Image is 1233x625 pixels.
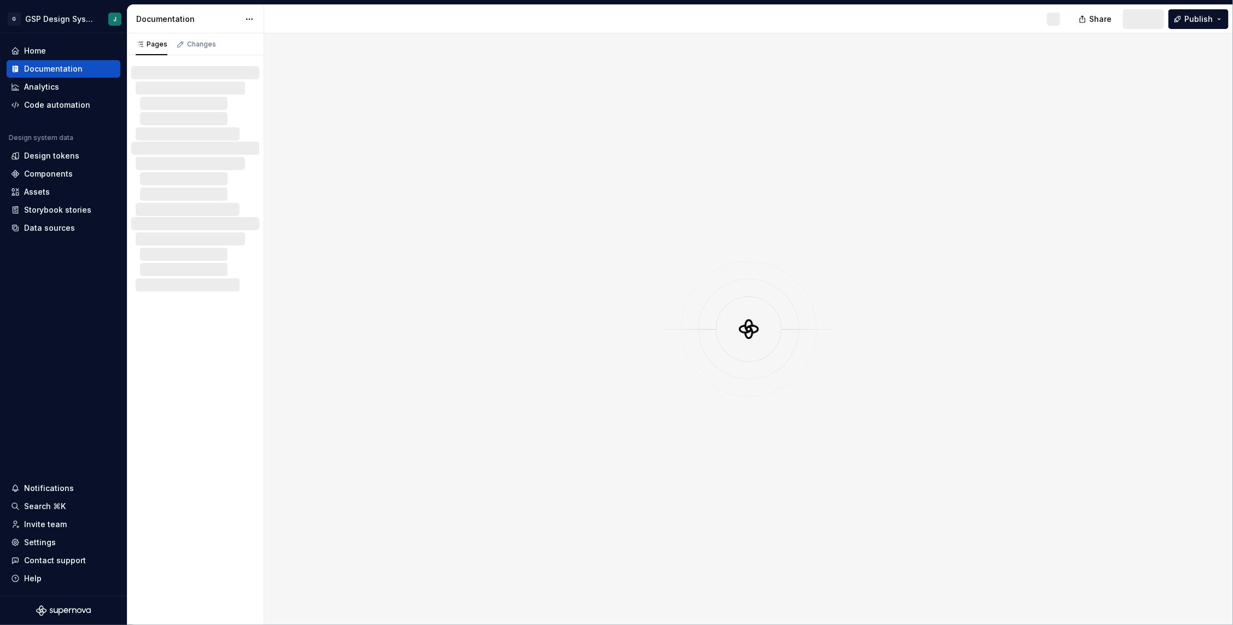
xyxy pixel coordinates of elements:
[24,537,56,548] div: Settings
[24,223,75,233] div: Data sources
[7,78,120,96] a: Analytics
[1073,9,1119,29] button: Share
[7,480,120,497] button: Notifications
[9,133,73,142] div: Design system data
[36,605,91,616] svg: Supernova Logo
[7,570,120,587] button: Help
[7,552,120,569] button: Contact support
[7,534,120,551] a: Settings
[1168,9,1229,29] button: Publish
[24,483,74,494] div: Notifications
[1184,14,1213,25] span: Publish
[7,96,120,114] a: Code automation
[113,15,117,24] div: J
[2,7,125,31] button: GGSP Design SystemJ
[7,201,120,219] a: Storybook stories
[136,40,167,49] div: Pages
[7,165,120,183] a: Components
[7,516,120,533] a: Invite team
[7,183,120,201] a: Assets
[24,100,90,110] div: Code automation
[7,219,120,237] a: Data sources
[24,81,59,92] div: Analytics
[7,498,120,515] button: Search ⌘K
[24,501,66,512] div: Search ⌘K
[24,45,46,56] div: Home
[136,14,240,25] div: Documentation
[24,186,50,197] div: Assets
[7,42,120,60] a: Home
[24,63,83,74] div: Documentation
[24,519,67,530] div: Invite team
[1089,14,1112,25] span: Share
[24,150,79,161] div: Design tokens
[7,60,120,78] a: Documentation
[25,14,95,25] div: GSP Design System
[187,40,216,49] div: Changes
[24,555,86,566] div: Contact support
[24,205,91,215] div: Storybook stories
[8,13,21,26] div: G
[7,147,120,165] a: Design tokens
[24,573,42,584] div: Help
[24,168,73,179] div: Components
